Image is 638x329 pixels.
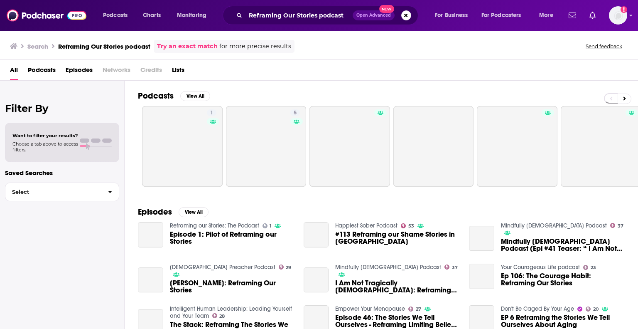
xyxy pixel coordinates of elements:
a: Show notifications dropdown [586,8,599,22]
span: 20 [593,307,599,311]
span: Mindfully [DEMOGRAPHIC_DATA] Podcast (Epi #41 Teaser: “ I Am Not Tragically [DEMOGRAPHIC_DATA]: R... [501,238,625,252]
span: 5 [294,109,297,117]
h2: Episodes [138,207,172,217]
span: Monitoring [177,10,206,21]
a: All [10,63,18,80]
span: Podcasts [103,10,128,21]
span: 53 [408,224,414,228]
h3: Reframing Our Stories podcast [58,42,150,50]
span: 28 [219,314,225,318]
img: User Profile [609,6,627,25]
a: Ep 106: The Courage Habit: Reframing Our Stories [469,264,494,289]
p: Saved Searches [5,169,119,177]
a: PodcastsView All [138,91,210,101]
a: 29 [279,265,292,270]
a: I Am Not Tragically Gay: Reframing Our Queer Stories (Epi 41) [335,280,459,294]
a: 37 [610,223,623,228]
a: Empower Your Menopause [335,305,405,312]
h3: Search [27,42,48,50]
button: View All [179,207,209,217]
button: open menu [429,9,478,22]
span: Networks [103,63,130,80]
a: Happiest Sober Podcast [335,222,398,229]
a: Lady Preacher Podcast [170,264,275,271]
button: View All [180,91,210,101]
span: I Am Not Tragically [DEMOGRAPHIC_DATA]: Reframing Our [DEMOGRAPHIC_DATA] Stories (Epi 41) [335,280,459,294]
button: open menu [97,9,138,22]
a: Intelligent Human Leadership: Leading Yourself and Your Team [170,305,292,319]
span: [PERSON_NAME]: Reframing Our Stories [170,280,294,294]
a: Show notifications dropdown [565,8,579,22]
button: open menu [171,9,217,22]
a: I Am Not Tragically Gay: Reframing Our Queer Stories (Epi 41) [304,267,329,293]
a: 5 [226,106,307,187]
a: 27 [408,307,421,312]
a: Podcasts [28,63,56,80]
a: 1 [142,106,223,187]
a: 53 [401,223,414,228]
a: 28 [212,313,225,318]
a: 1 [263,223,272,228]
a: Mindfully Gay Podcast (Epi #41 Teaser: “ I Am Not Tragically Gay: Reframing Our Queer Stories”) [501,238,625,252]
a: Episodes [66,63,93,80]
button: Send feedback [583,43,625,50]
span: Charts [143,10,161,21]
span: 27 [416,307,421,311]
input: Search podcasts, credits, & more... [245,9,353,22]
a: Episode 46: The Stories We Tell Ourselves - Reframing Limiting Beliefs About Aging [335,314,459,328]
a: Don't Be Caged By Your Age [501,305,574,312]
a: Episode 1: Pilot of Reframing our Stories [138,222,163,247]
a: 5 [290,109,300,116]
a: Mindfully Gay Podcast [335,264,441,271]
a: Kara Haug: Reframing Our Stories [138,267,163,293]
span: 37 [618,224,623,228]
span: 29 [286,266,291,270]
a: Ep 106: The Courage Habit: Reframing Our Stories [501,272,625,287]
a: #113 Reframing our Shame Stories in Sobriety [304,222,329,247]
span: 1 [210,109,213,117]
span: 1 [270,224,271,228]
a: Try an exact match [157,42,218,51]
span: New [379,5,394,13]
a: #113 Reframing our Shame Stories in Sobriety [335,231,459,245]
span: for more precise results [219,42,291,51]
span: Choose a tab above to access filters. [12,141,78,153]
span: Open Advanced [356,13,391,17]
a: Lists [172,63,184,80]
a: 20 [586,307,599,312]
span: 23 [591,266,596,270]
a: Charts [137,9,166,22]
span: For Business [435,10,468,21]
button: open menu [533,9,564,22]
span: For Podcasters [481,10,521,21]
a: EP 6 Reframing the Stories We Tell Ourselves About Aging [501,314,625,328]
span: Select [5,189,101,195]
h2: Filter By [5,102,119,114]
a: Reframing our Stories: The Podcast [170,222,259,229]
a: Kara Haug: Reframing Our Stories [170,280,294,294]
span: More [539,10,553,21]
button: Show profile menu [609,6,627,25]
span: Want to filter your results? [12,133,78,139]
span: Credits [140,63,162,80]
a: Mindfully Gay Podcast [501,222,607,229]
a: 23 [583,265,596,270]
button: Open AdvancedNew [353,10,395,20]
img: Podchaser - Follow, Share and Rate Podcasts [7,7,86,23]
span: Episode 1: Pilot of Reframing our Stories [170,231,294,245]
button: open menu [476,9,533,22]
svg: Add a profile image [621,6,627,13]
div: Search podcasts, credits, & more... [231,6,426,25]
h2: Podcasts [138,91,174,101]
button: Select [5,183,119,201]
a: Mindfully Gay Podcast (Epi #41 Teaser: “ I Am Not Tragically Gay: Reframing Our Queer Stories”) [469,226,494,251]
span: Logged in as MackenzieCollier [609,6,627,25]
